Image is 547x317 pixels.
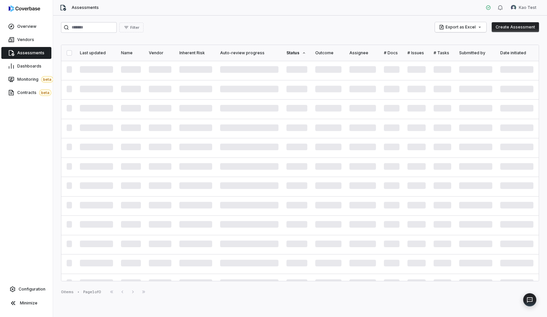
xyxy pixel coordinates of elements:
span: Assessments [72,5,99,10]
span: Monitoring [17,76,53,83]
span: Minimize [20,300,37,306]
img: logo-D7KZi-bG.svg [9,5,40,12]
button: Minimize [3,296,50,310]
div: Page 1 of 0 [83,290,101,294]
span: Configuration [19,287,45,292]
div: Assignee [349,50,376,56]
div: Name [121,50,141,56]
a: Dashboards [1,60,51,72]
div: 0 items [61,290,74,294]
div: # Docs [384,50,400,56]
div: Auto-review progress [220,50,278,56]
div: Submitted by [459,50,493,56]
a: Contractsbeta [1,87,51,99]
span: Vendors [17,37,34,42]
div: Outcome [315,50,341,56]
button: Filter [119,23,144,32]
button: Export as Excel [435,22,486,32]
a: Vendors [1,34,51,46]
a: Configuration [3,283,50,295]
span: Dashboards [17,64,41,69]
span: Kao Test [519,5,536,10]
span: Filter [130,25,139,30]
span: beta [41,76,53,83]
img: Kao Test avatar [511,5,516,10]
div: • [78,290,79,294]
span: Assessments [17,50,44,56]
span: Contracts [17,89,51,96]
a: Assessments [1,47,51,59]
div: # Issues [407,50,426,56]
span: beta [39,89,51,96]
div: Inherent Risk [179,50,212,56]
button: Create Assessment [492,22,539,32]
button: Kao Test avatarKao Test [507,3,540,13]
a: Monitoringbeta [1,73,51,85]
a: Overview [1,21,51,32]
div: Vendor [149,50,171,56]
span: Overview [17,24,36,29]
div: Last updated [80,50,113,56]
div: Date initiated [500,50,533,56]
div: Status [286,50,307,56]
div: # Tasks [434,50,451,56]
